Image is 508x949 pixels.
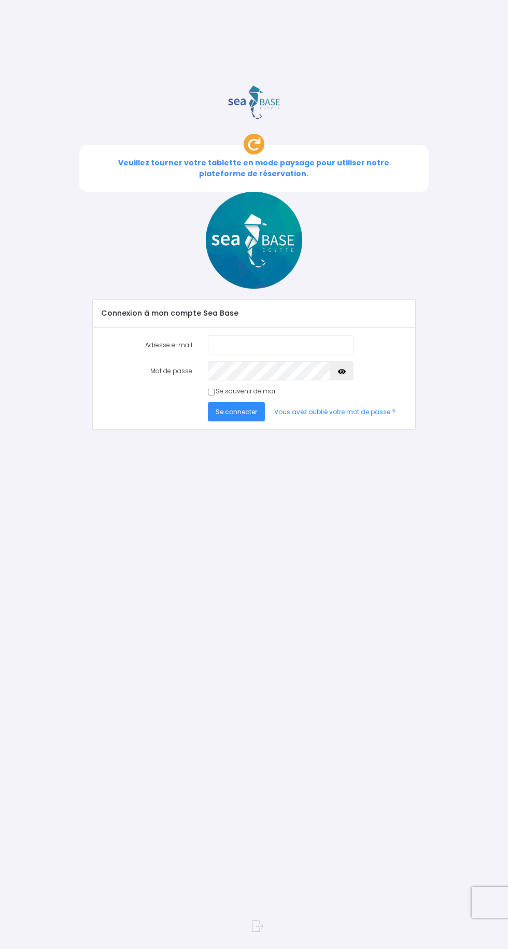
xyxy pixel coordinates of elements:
label: Adresse e-mail [93,335,200,355]
div: Connexion à mon compte Sea Base [93,300,415,328]
a: Vous avez oublié votre mot de passe ? [266,402,403,421]
span: Veuillez tourner votre tablette en mode paysage pour utiliser notre plateforme de réservation. [118,158,389,179]
label: Mot de passe [93,361,200,380]
button: Se connecter [208,402,265,421]
span: Se connecter [216,407,257,416]
img: logo_color1.png [228,86,280,119]
label: Se souvenir de moi [216,387,275,396]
